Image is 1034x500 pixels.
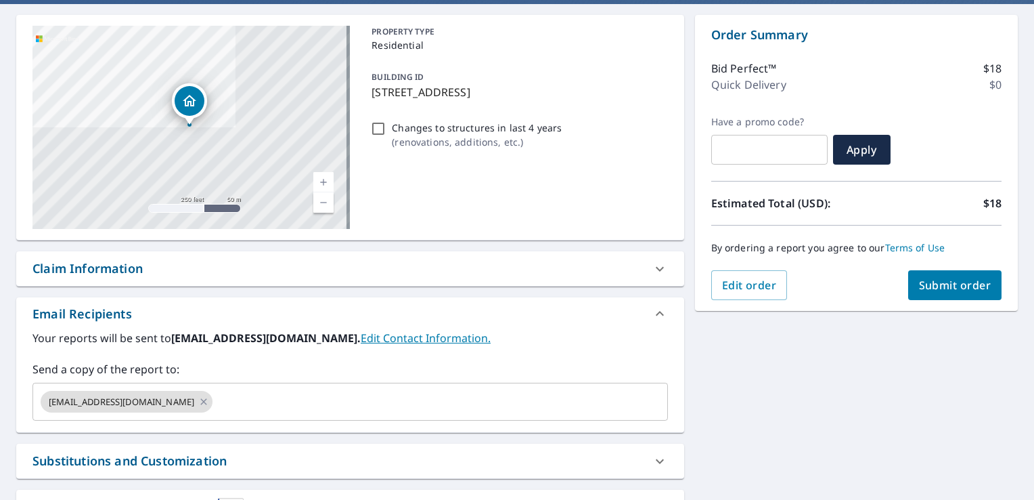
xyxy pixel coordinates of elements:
button: Edit order [711,270,788,300]
p: Quick Delivery [711,77,786,93]
span: Apply [844,142,880,157]
div: Claim Information [16,251,684,286]
p: $0 [989,77,1002,93]
p: Bid Perfect™ [711,60,777,77]
a: Terms of Use [885,241,945,254]
label: Send a copy of the report to: [32,361,668,377]
p: Estimated Total (USD): [711,195,857,211]
div: Substitutions and Customization [32,452,227,470]
p: By ordering a report you agree to our [711,242,1002,254]
p: ( renovations, additions, etc. ) [392,135,562,149]
label: Have a promo code? [711,116,828,128]
p: [STREET_ADDRESS] [372,84,662,100]
p: $18 [983,60,1002,77]
p: Order Summary [711,26,1002,44]
a: EditContactInfo [361,331,491,346]
div: Claim Information [32,259,143,278]
div: Email Recipients [32,305,132,323]
p: BUILDING ID [372,71,424,83]
p: Residential [372,38,662,52]
b: [EMAIL_ADDRESS][DOMAIN_NAME]. [171,331,361,346]
span: [EMAIL_ADDRESS][DOMAIN_NAME] [41,396,202,409]
div: Email Recipients [16,297,684,330]
div: Substitutions and Customization [16,444,684,478]
label: Your reports will be sent to [32,330,668,346]
div: [EMAIL_ADDRESS][DOMAIN_NAME] [41,391,212,413]
a: Current Level 17, Zoom In [313,172,334,192]
p: Changes to structures in last 4 years [392,121,562,135]
button: Apply [833,135,891,165]
p: $18 [983,195,1002,211]
span: Edit order [722,278,777,293]
div: Dropped pin, building 1, Residential property, 3755 Coal River Rd Arnett, WV 25007 [172,83,207,125]
p: PROPERTY TYPE [372,26,662,38]
a: Current Level 17, Zoom Out [313,192,334,213]
span: Submit order [919,278,991,293]
button: Submit order [908,270,1002,300]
